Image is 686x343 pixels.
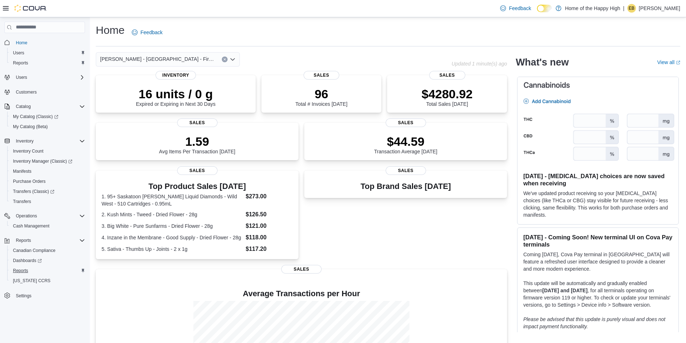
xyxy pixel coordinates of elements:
dt: 2. Kush Mints - Tweed - Dried Flower - 28g [102,211,243,218]
h3: [DATE] - Coming Soon! New terminal UI on Cova Pay terminals [523,234,673,248]
span: Reports [13,268,28,274]
dd: $126.50 [246,210,293,219]
span: Reports [13,60,28,66]
p: 16 units / 0 g [136,87,216,101]
dd: $118.00 [246,233,293,242]
a: Inventory Manager (Classic) [7,156,88,166]
a: Dashboards [7,256,88,266]
button: Catalog [1,101,88,112]
span: Users [13,73,85,82]
a: Purchase Orders [10,177,49,186]
dd: $273.00 [246,192,293,201]
span: Settings [16,293,31,299]
button: Clear input [222,57,228,62]
a: Reports [10,266,31,275]
h4: Average Transactions per Hour [102,289,501,298]
p: Home of the Happy High [565,4,620,13]
button: Reports [1,235,88,245]
button: My Catalog (Beta) [7,122,88,132]
a: Transfers (Classic) [7,186,88,197]
span: Users [16,75,27,80]
a: View allExternal link [657,59,680,65]
p: Updated 1 minute(s) ago [452,61,507,67]
span: Sales [386,166,426,175]
p: | [623,4,624,13]
span: Home [16,40,27,46]
dt: 5. Sativa - Thumbs Up - Joints - 2 x 1g [102,245,243,253]
p: This update will be automatically and gradually enabled between , for all terminals operating on ... [523,280,673,308]
span: Transfers [10,197,85,206]
h3: [DATE] - [MEDICAL_DATA] choices are now saved when receiving [523,172,673,187]
a: Manifests [10,167,34,176]
button: Canadian Compliance [7,245,88,256]
a: Inventory Manager (Classic) [10,157,75,166]
dt: 1. 95+ Saskatoon [PERSON_NAME] Liquid Diamonds - Wild West - 510 Cartridges - 0.95mL [102,193,243,207]
span: Settings [13,291,85,300]
span: My Catalog (Beta) [10,122,85,131]
span: Sales [281,265,322,274]
span: Canadian Compliance [10,246,85,255]
span: [PERSON_NAME] - [GEOGRAPHIC_DATA] - Fire & Flower [100,55,215,63]
span: Manifests [10,167,85,176]
p: 96 [295,87,347,101]
button: Inventory Count [7,146,88,156]
span: EB [629,4,635,13]
div: Avg Items Per Transaction [DATE] [159,134,236,154]
button: Reports [7,266,88,276]
a: Customers [13,88,40,96]
span: Sales [304,71,340,80]
span: Users [10,49,85,57]
a: Feedback [129,25,165,40]
span: Feedback [509,5,531,12]
dd: $117.20 [246,245,293,253]
span: Operations [16,213,37,219]
div: Ethan Boen-Wira [627,4,636,13]
a: My Catalog (Beta) [10,122,51,131]
span: Inventory [156,71,196,80]
nav: Complex example [4,35,85,320]
span: Operations [13,212,85,220]
span: Inventory [13,137,85,145]
button: [US_STATE] CCRS [7,276,88,286]
a: My Catalog (Classic) [10,112,61,121]
div: Total # Invoices [DATE] [295,87,347,107]
a: Transfers [10,197,34,206]
span: Inventory Manager (Classic) [13,158,72,164]
button: Purchase Orders [7,176,88,186]
span: Sales [429,71,465,80]
span: [US_STATE] CCRS [13,278,50,284]
button: Transfers [7,197,88,207]
div: Transaction Average [DATE] [374,134,438,154]
button: Users [1,72,88,82]
a: Inventory Count [10,147,46,155]
dd: $121.00 [246,222,293,230]
p: We've updated product receiving so your [MEDICAL_DATA] choices (like THCa or CBG) stay visible fo... [523,190,673,218]
button: Cash Management [7,221,88,231]
span: Sales [386,118,426,127]
span: Canadian Compliance [13,248,55,253]
p: [PERSON_NAME] [639,4,680,13]
button: Reports [13,236,34,245]
span: Inventory Count [10,147,85,155]
input: Dark Mode [537,5,552,12]
p: $44.59 [374,134,438,149]
a: Settings [13,292,34,300]
a: My Catalog (Classic) [7,112,88,122]
div: Expired or Expiring in Next 30 Days [136,87,216,107]
span: Reports [10,59,85,67]
span: My Catalog (Beta) [13,124,48,130]
button: Open list of options [230,57,236,62]
span: Sales [177,118,218,127]
strong: [DATE] and [DATE] [542,288,587,293]
h1: Home [96,23,125,37]
span: Users [13,50,24,56]
span: Dashboards [10,256,85,265]
a: Home [13,39,30,47]
img: Cova [14,5,47,12]
h3: Top Brand Sales [DATE] [360,182,451,191]
span: Catalog [13,102,85,111]
span: Reports [13,236,85,245]
span: Transfers (Classic) [10,187,85,196]
span: Purchase Orders [13,179,46,184]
